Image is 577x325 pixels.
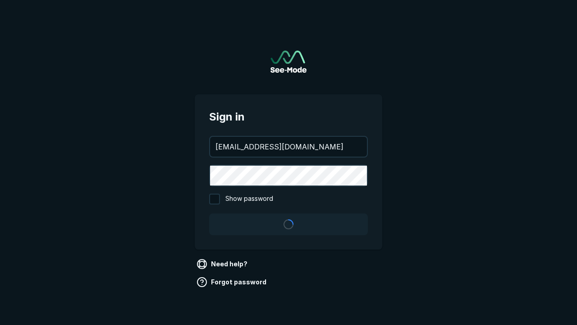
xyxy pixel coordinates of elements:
span: Sign in [209,109,368,125]
input: your@email.com [210,137,367,157]
a: Forgot password [195,275,270,289]
a: Go to sign in [270,51,307,73]
a: Need help? [195,257,251,271]
span: Show password [225,194,273,204]
img: See-Mode Logo [270,51,307,73]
